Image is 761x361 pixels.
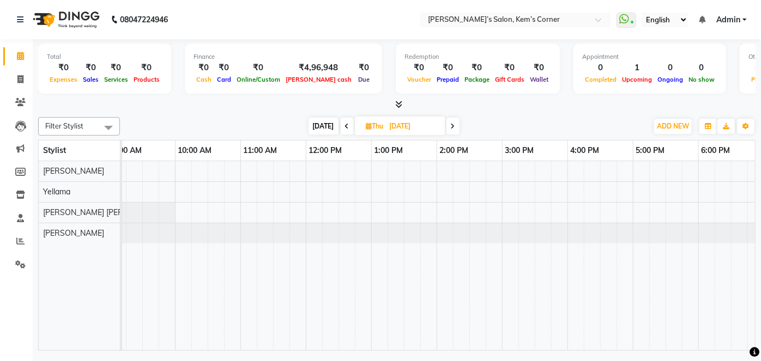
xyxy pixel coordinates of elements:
[434,76,462,83] span: Prepaid
[234,62,283,74] div: ₹0
[131,62,162,74] div: ₹0
[283,76,354,83] span: [PERSON_NAME] cash
[306,143,345,158] a: 12:00 PM
[372,143,406,158] a: 1:00 PM
[355,76,372,83] span: Due
[131,76,162,83] span: Products
[47,76,80,83] span: Expenses
[43,145,66,155] span: Stylist
[437,143,472,158] a: 2:00 PM
[633,143,668,158] a: 5:00 PM
[492,76,527,83] span: Gift Cards
[47,52,162,62] div: Total
[686,62,717,74] div: 0
[654,119,692,134] button: ADD NEW
[354,62,373,74] div: ₹0
[404,52,551,62] div: Redemption
[492,62,527,74] div: ₹0
[283,62,354,74] div: ₹4,96,948
[582,62,619,74] div: 0
[43,166,104,176] span: [PERSON_NAME]
[716,14,740,26] span: Admin
[176,143,215,158] a: 10:00 AM
[43,228,104,238] span: [PERSON_NAME]
[45,121,83,130] span: Filter Stylist
[404,62,434,74] div: ₹0
[43,207,167,217] span: [PERSON_NAME] [PERSON_NAME]
[110,143,144,158] a: 9:00 AM
[120,4,168,35] b: 08047224946
[527,62,551,74] div: ₹0
[194,76,214,83] span: Cash
[214,62,234,74] div: ₹0
[241,143,280,158] a: 11:00 AM
[582,76,619,83] span: Completed
[214,76,234,83] span: Card
[582,52,717,62] div: Appointment
[657,122,689,130] span: ADD NEW
[699,143,733,158] a: 6:00 PM
[503,143,537,158] a: 3:00 PM
[80,62,101,74] div: ₹0
[462,76,492,83] span: Package
[194,52,373,62] div: Finance
[434,62,462,74] div: ₹0
[404,76,434,83] span: Voucher
[619,62,655,74] div: 1
[309,118,339,134] span: [DATE]
[234,76,283,83] span: Online/Custom
[194,62,214,74] div: ₹0
[47,62,80,74] div: ₹0
[101,76,131,83] span: Services
[568,143,602,158] a: 4:00 PM
[101,62,131,74] div: ₹0
[655,62,686,74] div: 0
[364,122,386,130] span: Thu
[655,76,686,83] span: Ongoing
[43,187,70,197] span: Yellama
[619,76,655,83] span: Upcoming
[527,76,551,83] span: Wallet
[686,76,717,83] span: No show
[462,62,492,74] div: ₹0
[28,4,102,35] img: logo
[80,76,101,83] span: Sales
[386,118,441,134] input: 2025-09-04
